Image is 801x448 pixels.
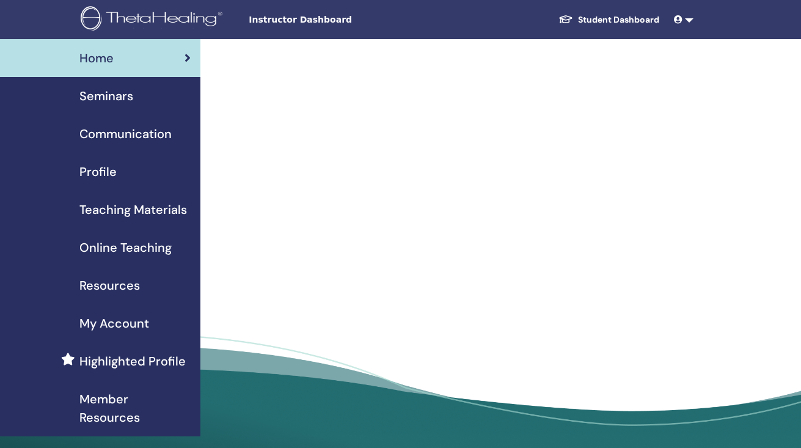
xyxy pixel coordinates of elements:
[79,314,149,332] span: My Account
[79,238,172,257] span: Online Teaching
[249,13,432,26] span: Instructor Dashboard
[81,6,227,34] img: logo.png
[79,125,172,143] span: Communication
[79,390,191,427] span: Member Resources
[79,49,114,67] span: Home
[79,200,187,219] span: Teaching Materials
[79,87,133,105] span: Seminars
[79,352,186,370] span: Highlighted Profile
[79,163,117,181] span: Profile
[549,9,669,31] a: Student Dashboard
[79,276,140,295] span: Resources
[558,14,573,24] img: graduation-cap-white.svg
